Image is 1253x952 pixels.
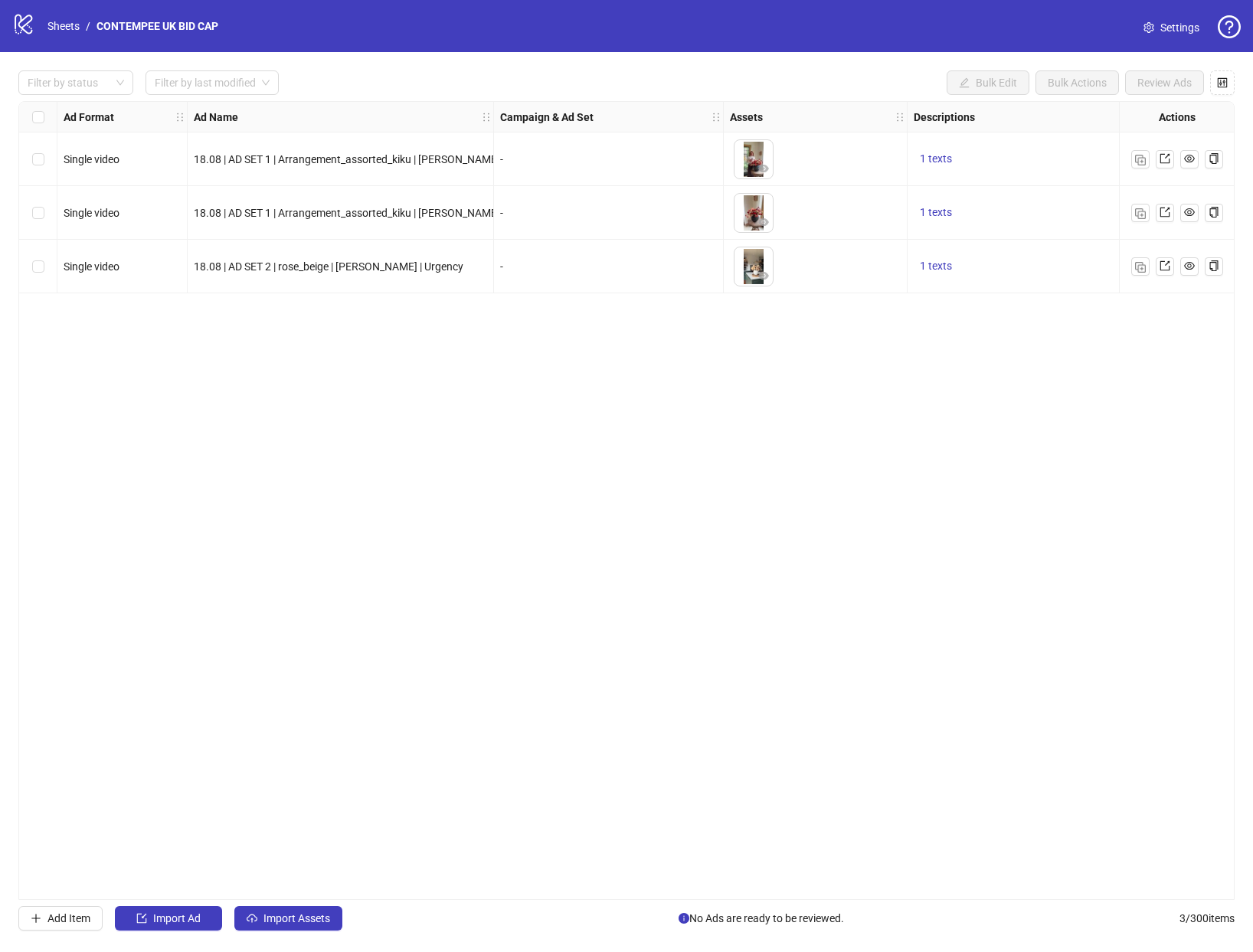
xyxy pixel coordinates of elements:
[153,912,201,924] span: Import Ad
[500,109,594,126] strong: Campaign & Ad Set
[679,910,844,927] span: No Ads are ready to be reviewed.
[947,70,1029,95] button: Bulk Edit
[44,18,83,34] a: Sheets
[1135,262,1146,273] img: Duplicate
[758,217,769,227] span: eye
[19,240,57,293] div: Select row 3
[194,153,561,165] span: 18.08 | AD SET 1 | Arrangement_assorted_kiku | [PERSON_NAME] | Urgency V1
[19,132,57,186] div: Select row 1
[914,150,958,168] button: 1 texts
[905,112,916,123] span: holder
[1209,260,1219,271] span: copy
[1217,77,1228,88] span: control
[895,112,905,123] span: holder
[500,151,717,168] div: -
[194,109,238,126] strong: Ad Name
[481,112,492,123] span: holder
[64,109,114,126] strong: Ad Format
[721,112,732,123] span: holder
[86,18,90,34] li: /
[1179,910,1235,927] span: 3 / 300 items
[1160,260,1170,271] span: export
[754,214,773,232] button: Preview
[500,258,717,275] div: -
[1135,208,1146,219] img: Duplicate
[734,194,773,232] img: Asset 1
[64,260,119,273] span: Single video
[1160,153,1170,164] span: export
[754,267,773,286] button: Preview
[758,163,769,174] span: eye
[1210,70,1235,95] button: Configure table settings
[1143,22,1154,33] span: setting
[492,112,502,123] span: holder
[247,913,257,924] span: cloud-upload
[1131,15,1212,40] a: Settings
[734,140,773,178] img: Asset 1
[19,186,57,240] div: Select row 2
[183,102,187,132] div: Resize Ad Format column
[920,152,952,165] span: 1 texts
[1218,15,1241,38] span: question-circle
[1160,19,1199,36] span: Settings
[175,112,185,123] span: holder
[1184,153,1195,164] span: eye
[754,160,773,178] button: Preview
[914,204,958,222] button: 1 texts
[1035,70,1119,95] button: Bulk Actions
[1131,257,1150,276] button: Duplicate
[263,912,330,924] span: Import Assets
[19,102,57,132] div: Select all rows
[903,102,907,132] div: Resize Assets column
[64,207,119,219] span: Single video
[1131,204,1150,222] button: Duplicate
[47,912,90,924] span: Add Item
[64,153,119,165] span: Single video
[1135,155,1146,165] img: Duplicate
[734,247,773,286] img: Asset 1
[1125,70,1204,95] button: Review Ads
[489,102,493,132] div: Resize Ad Name column
[500,204,717,221] div: -
[1209,153,1219,164] span: copy
[136,913,147,924] span: import
[18,906,103,931] button: Add Item
[1184,207,1195,218] span: eye
[914,257,958,276] button: 1 texts
[730,109,763,126] strong: Assets
[115,906,222,931] button: Import Ad
[920,206,952,218] span: 1 texts
[194,260,463,273] span: 18.08 | AD SET 2 | rose_beige | [PERSON_NAME] | Urgency
[1131,150,1150,168] button: Duplicate
[185,112,196,123] span: holder
[1160,207,1170,218] span: export
[1184,260,1195,271] span: eye
[920,260,952,272] span: 1 texts
[31,913,41,924] span: plus
[679,913,689,924] span: info-circle
[93,18,221,34] a: CONTEMPEE UK BID CAP
[1159,109,1196,126] strong: Actions
[719,102,723,132] div: Resize Campaign & Ad Set column
[1209,207,1219,218] span: copy
[194,207,561,219] span: 18.08 | AD SET 1 | Arrangement_assorted_kiku | [PERSON_NAME] | Urgency V2
[758,270,769,281] span: eye
[914,109,975,126] strong: Descriptions
[711,112,721,123] span: holder
[234,906,342,931] button: Import Assets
